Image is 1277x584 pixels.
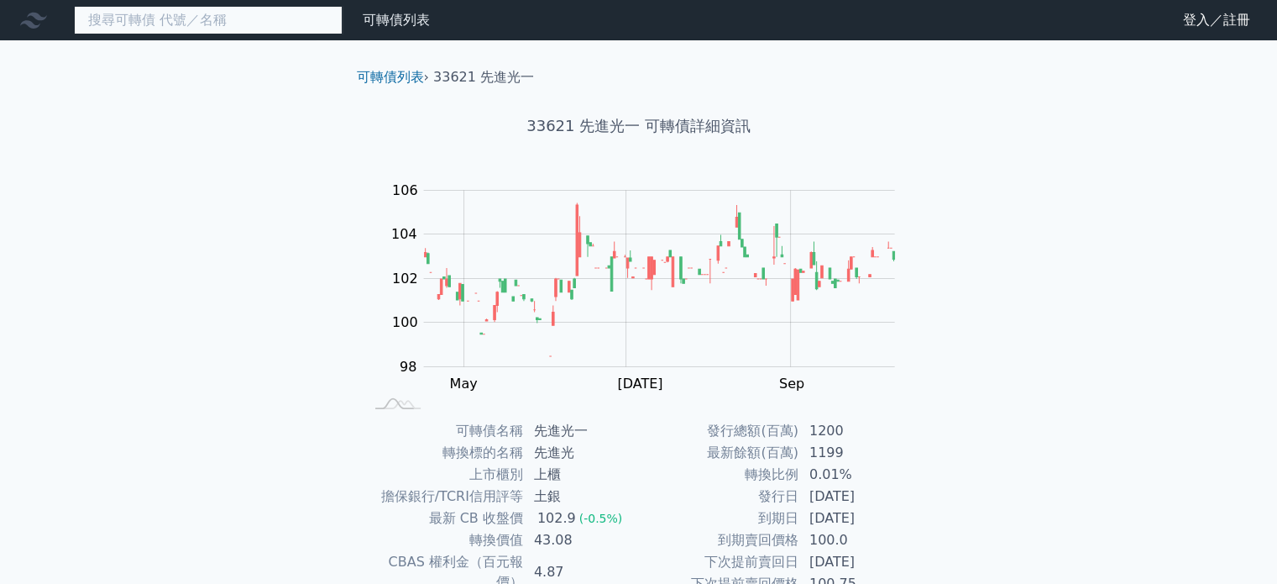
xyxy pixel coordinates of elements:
td: 發行日 [639,486,799,508]
td: 下次提前賣回日 [639,551,799,573]
li: 33621 先進光一 [433,67,534,87]
a: 可轉債列表 [357,69,424,85]
td: 最新餘額(百萬) [639,442,799,464]
td: 1199 [799,442,914,464]
tspan: 106 [392,182,418,198]
td: 到期賣回價格 [639,529,799,551]
td: 先進光 [524,442,639,464]
td: 可轉債名稱 [364,420,524,442]
td: 1200 [799,420,914,442]
td: 轉換比例 [639,464,799,486]
tspan: 98 [400,359,416,375]
a: 可轉債列表 [363,12,430,28]
g: Chart [382,182,919,392]
li: › [357,67,429,87]
td: 100.0 [799,529,914,551]
tspan: 100 [392,314,418,330]
div: 102.9 [534,508,579,529]
td: 43.08 [524,529,639,551]
td: [DATE] [799,551,914,573]
td: 到期日 [639,508,799,529]
td: 上市櫃別 [364,464,524,486]
h1: 33621 先進光一 可轉債詳細資訊 [343,114,934,138]
td: 最新 CB 收盤價 [364,508,524,529]
td: 擔保銀行/TCRI信用評等 [364,486,524,508]
td: 0.01% [799,464,914,486]
tspan: 102 [392,271,418,287]
td: 土銀 [524,486,639,508]
tspan: [DATE] [617,376,662,392]
td: 轉換價值 [364,529,524,551]
td: [DATE] [799,486,914,508]
td: 轉換標的名稱 [364,442,524,464]
input: 搜尋可轉債 代號／名稱 [74,6,343,34]
tspan: May [449,376,477,392]
td: 發行總額(百萬) [639,420,799,442]
td: 上櫃 [524,464,639,486]
span: (-0.5%) [579,512,623,525]
td: [DATE] [799,508,914,529]
tspan: 104 [391,226,417,242]
tspan: Sep [779,376,804,392]
td: 先進光一 [524,420,639,442]
a: 登入／註冊 [1170,7,1264,34]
